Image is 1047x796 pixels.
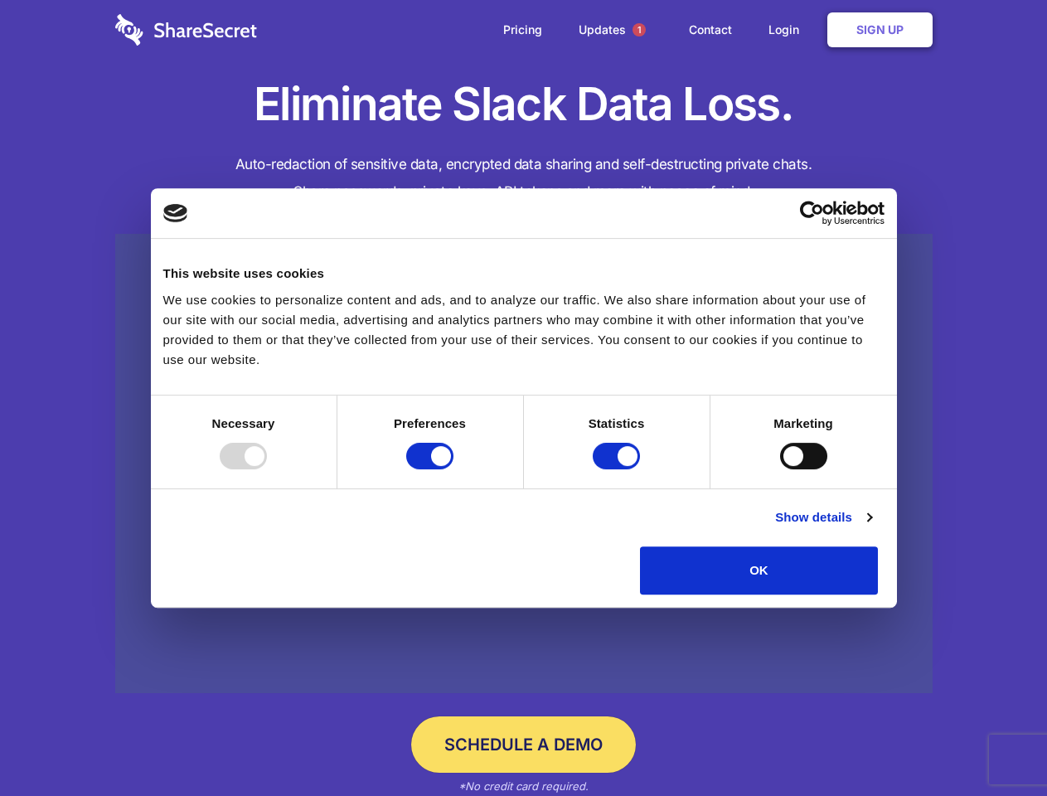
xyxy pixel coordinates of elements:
a: Sign Up [827,12,933,47]
a: Login [752,4,824,56]
img: logo [163,204,188,222]
div: We use cookies to personalize content and ads, and to analyze our traffic. We also share informat... [163,290,885,370]
strong: Necessary [212,416,275,430]
div: This website uses cookies [163,264,885,284]
strong: Preferences [394,416,466,430]
strong: Statistics [589,416,645,430]
a: Show details [775,507,871,527]
strong: Marketing [773,416,833,430]
a: Wistia video thumbnail [115,234,933,694]
span: 1 [633,23,646,36]
h4: Auto-redaction of sensitive data, encrypted data sharing and self-destructing private chats. Shar... [115,151,933,206]
em: *No credit card required. [458,779,589,793]
h1: Eliminate Slack Data Loss. [115,75,933,134]
a: Usercentrics Cookiebot - opens in a new window [739,201,885,226]
button: OK [640,546,878,595]
a: Contact [672,4,749,56]
a: Pricing [487,4,559,56]
img: logo-wordmark-white-trans-d4663122ce5f474addd5e946df7df03e33cb6a1c49d2221995e7729f52c070b2.svg [115,14,257,46]
a: Schedule a Demo [411,716,636,773]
